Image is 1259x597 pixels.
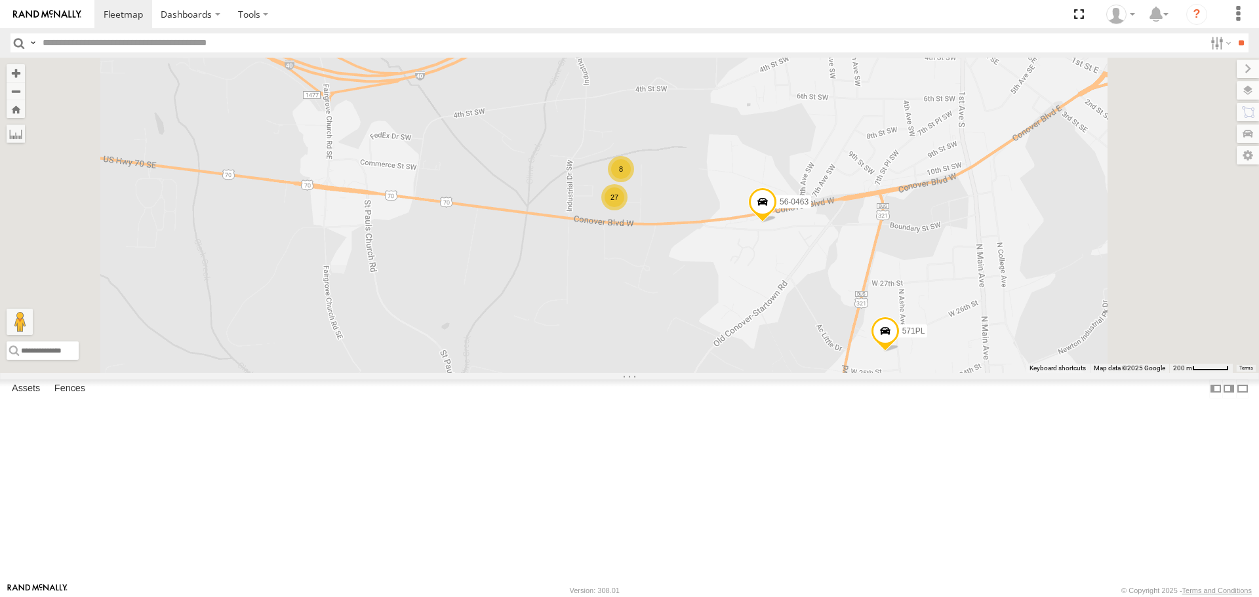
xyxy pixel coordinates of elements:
label: Assets [5,380,47,398]
label: Measure [7,125,25,143]
div: Zack Abernathy [1102,5,1140,24]
img: rand-logo.svg [13,10,81,19]
label: Map Settings [1237,146,1259,164]
div: 27 [601,184,628,210]
a: Visit our Website [7,584,68,597]
div: © Copyright 2025 - [1121,587,1252,594]
button: Zoom in [7,64,25,82]
label: Dock Summary Table to the Left [1209,379,1222,398]
a: Terms (opens in new tab) [1239,365,1253,370]
div: 8 [608,156,634,182]
a: Terms and Conditions [1182,587,1252,594]
div: Version: 308.01 [570,587,620,594]
button: Zoom Home [7,100,25,118]
span: 200 m [1173,364,1192,372]
button: Map Scale: 200 m per 52 pixels [1169,364,1233,373]
span: 56-0463 [780,197,809,206]
label: Search Filter Options [1205,33,1233,52]
label: Search Query [28,33,38,52]
button: Keyboard shortcuts [1029,364,1086,373]
label: Dock Summary Table to the Right [1222,379,1235,398]
label: Hide Summary Table [1236,379,1249,398]
label: Fences [48,380,92,398]
span: 571PL [902,326,925,336]
i: ? [1186,4,1207,25]
button: Drag Pegman onto the map to open Street View [7,309,33,335]
span: Map data ©2025 Google [1094,364,1165,372]
button: Zoom out [7,82,25,100]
